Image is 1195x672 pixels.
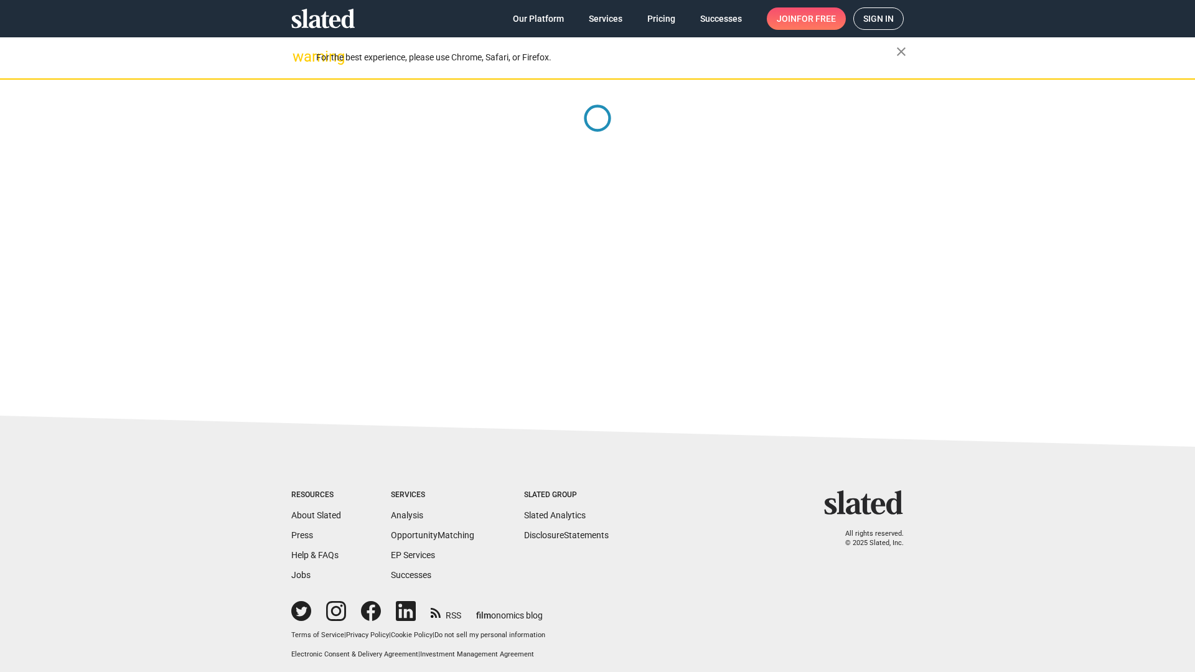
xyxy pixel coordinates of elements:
[894,44,909,59] mat-icon: close
[589,7,622,30] span: Services
[291,631,344,639] a: Terms of Service
[346,631,389,639] a: Privacy Policy
[832,530,904,548] p: All rights reserved. © 2025 Slated, Inc.
[391,570,431,580] a: Successes
[524,530,609,540] a: DisclosureStatements
[391,631,433,639] a: Cookie Policy
[777,7,836,30] span: Join
[391,490,474,500] div: Services
[503,7,574,30] a: Our Platform
[524,510,586,520] a: Slated Analytics
[291,510,341,520] a: About Slated
[434,631,545,640] button: Do not sell my personal information
[291,570,311,580] a: Jobs
[690,7,752,30] a: Successes
[700,7,742,30] span: Successes
[637,7,685,30] a: Pricing
[291,530,313,540] a: Press
[797,7,836,30] span: for free
[344,631,346,639] span: |
[524,490,609,500] div: Slated Group
[420,650,534,658] a: Investment Management Agreement
[293,49,307,64] mat-icon: warning
[853,7,904,30] a: Sign in
[418,650,420,658] span: |
[391,530,474,540] a: OpportunityMatching
[767,7,846,30] a: Joinfor free
[513,7,564,30] span: Our Platform
[389,631,391,639] span: |
[647,7,675,30] span: Pricing
[391,510,423,520] a: Analysis
[391,550,435,560] a: EP Services
[291,490,341,500] div: Resources
[431,602,461,622] a: RSS
[291,650,418,658] a: Electronic Consent & Delivery Agreement
[291,550,339,560] a: Help & FAQs
[433,631,434,639] span: |
[579,7,632,30] a: Services
[316,49,896,66] div: For the best experience, please use Chrome, Safari, or Firefox.
[476,610,491,620] span: film
[476,600,543,622] a: filmonomics blog
[863,8,894,29] span: Sign in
